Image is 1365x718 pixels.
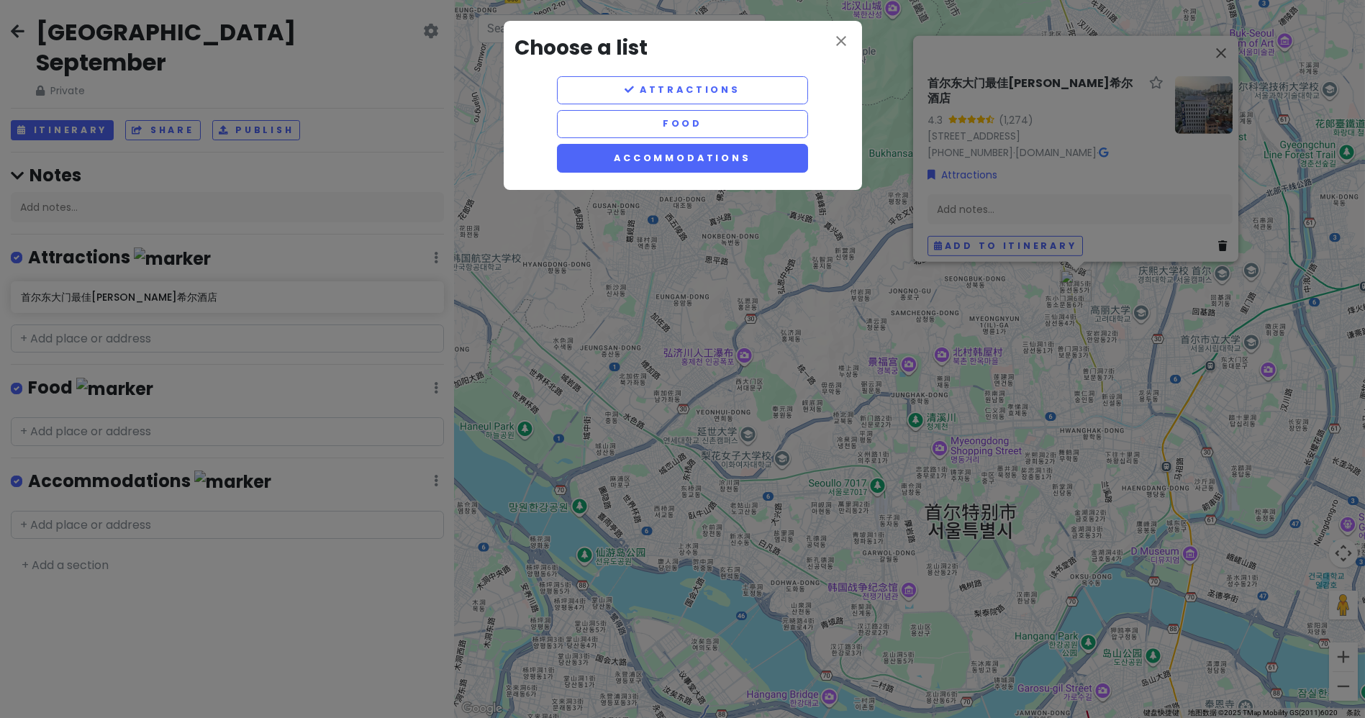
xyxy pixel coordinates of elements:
[557,76,809,104] button: Attractions
[557,144,809,172] button: Accommodations
[833,32,851,53] button: close
[557,110,809,138] button: Food
[833,32,851,50] i: close
[515,32,851,65] h3: Choose a list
